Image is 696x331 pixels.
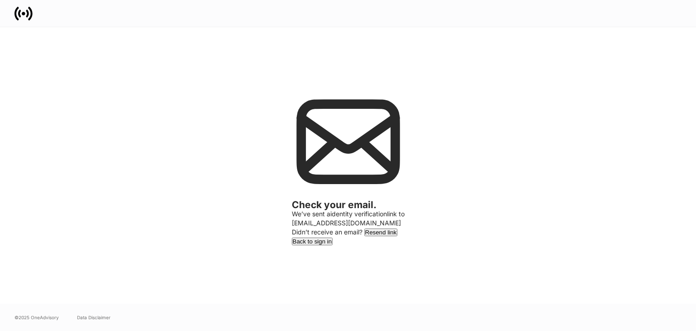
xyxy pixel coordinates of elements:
button: Back to sign in [292,238,333,245]
a: Data Disclaimer [77,314,111,321]
p: We’ve sent a identity verification link to [EMAIL_ADDRESS][DOMAIN_NAME] [292,209,405,228]
button: Resend link [364,229,398,236]
div: Back to sign in [293,239,332,244]
div: Didn’t receive an email? [292,228,405,237]
div: Resend link [365,229,397,235]
h2: Check your email. [292,200,405,209]
span: © 2025 OneAdvisory [14,314,59,321]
